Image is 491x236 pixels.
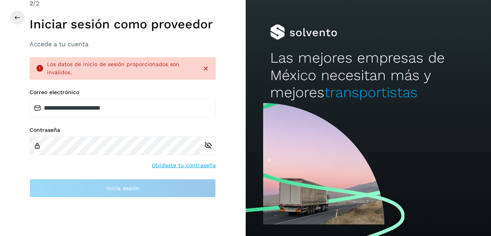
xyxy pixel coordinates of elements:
[270,49,467,101] h2: Las mejores empresas de México necesitan más y mejores
[324,84,418,101] span: transportistas
[152,161,216,170] a: Olvidaste tu contraseña
[29,127,216,133] label: Contraseña
[47,60,196,77] div: Los datos de inicio de sesión proporcionados son inválidos.
[29,179,216,198] button: Inicia sesión
[29,40,216,48] h3: Accede a tu cuenta
[29,89,216,96] label: Correo electrónico
[106,185,139,191] span: Inicia sesión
